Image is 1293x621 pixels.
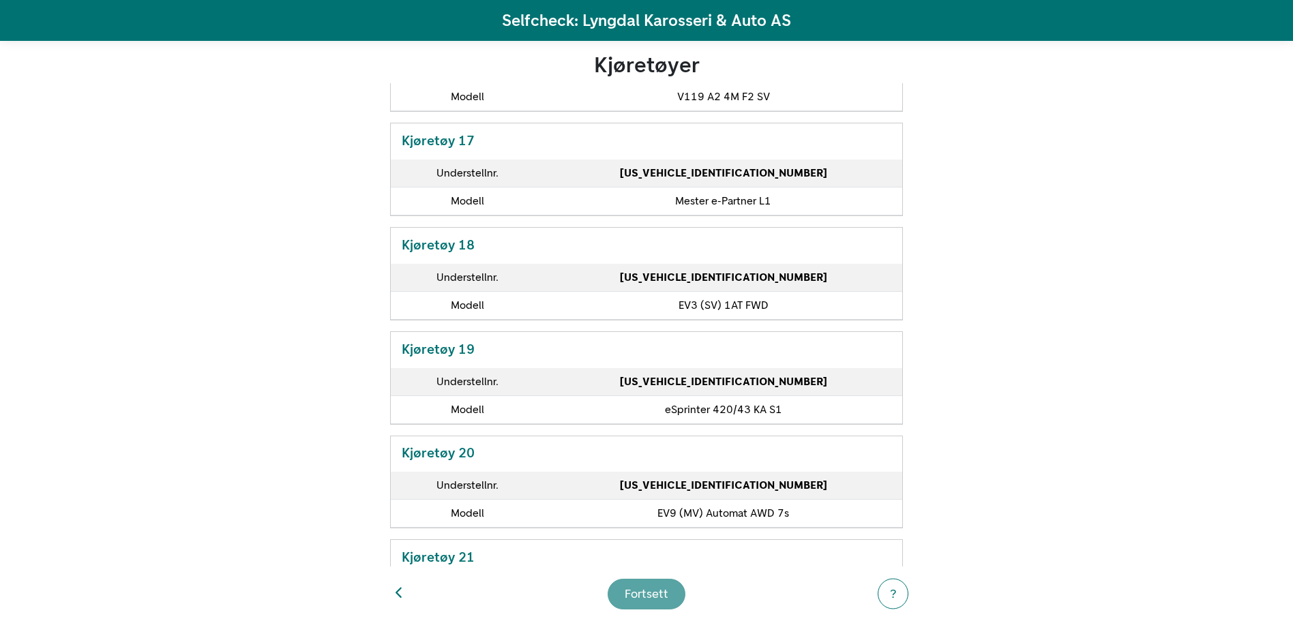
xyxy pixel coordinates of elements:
td: eSprinter 420/43 KA S1 [544,395,902,423]
td: Mester e-Partner L1 [544,187,902,215]
td: Understellnr. [391,368,544,396]
td: Modell [391,83,544,111]
td: EV3 (SV) 1AT FWD [544,291,902,319]
h1: Selfcheck: Lyngdal Karosseri & Auto AS [502,11,791,31]
strong: [US_VEHICLE_IDENTIFICATION_NUMBER] [620,271,827,284]
td: Understellnr. [391,472,544,500]
h5: Kjøretøy 18 [391,228,902,258]
h5: Kjøretøy 17 [391,123,902,154]
button: ? [878,579,908,609]
h3: Kjøretøyer [385,52,908,78]
td: Modell [391,395,544,423]
h5: Kjøretøy 20 [391,436,902,467]
td: Modell [391,187,544,215]
td: V119 A2 4M F2 SV [544,83,902,111]
td: EV9 (MV) Automat AWD 7s [544,500,902,528]
td: Modell [391,291,544,319]
td: Understellnr. [391,160,544,187]
h5: Kjøretøy 21 [391,540,902,571]
h5: Kjøretøy 19 [391,332,902,363]
strong: [US_VEHICLE_IDENTIFICATION_NUMBER] [620,375,827,388]
strong: [US_VEHICLE_IDENTIFICATION_NUMBER] [620,166,827,179]
td: Understellnr. [391,264,544,292]
strong: [US_VEHICLE_IDENTIFICATION_NUMBER] [620,479,827,491]
div: ? [887,585,900,603]
td: Modell [391,500,544,528]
